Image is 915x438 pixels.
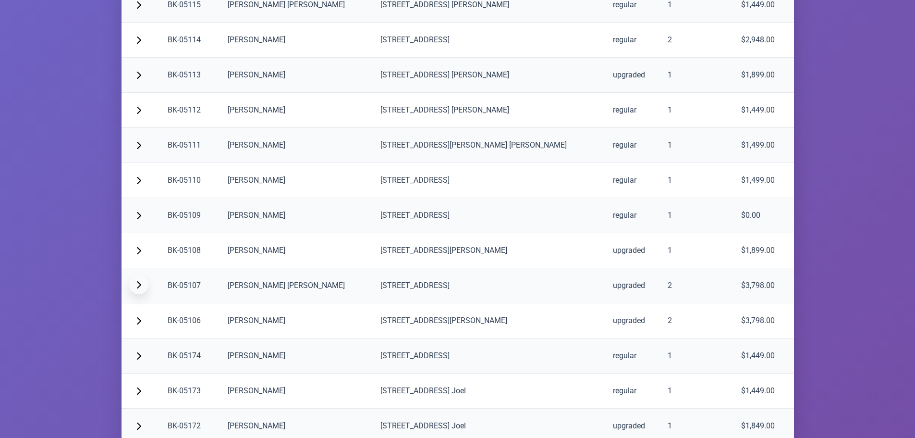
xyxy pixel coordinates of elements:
td: 1 [660,374,733,409]
td: 2 [660,268,733,303]
td: [PERSON_NAME] [PERSON_NAME] [220,268,373,303]
td: BK-05108 [160,233,220,268]
td: 1 [660,163,733,198]
td: BK-05114 [160,23,220,58]
td: [PERSON_NAME] [220,198,373,233]
td: regular [605,163,660,198]
td: $0.00 [733,198,794,233]
td: [STREET_ADDRESS] [373,163,605,198]
td: BK-05174 [160,338,220,374]
td: [PERSON_NAME] [220,93,373,128]
td: 1 [660,233,733,268]
td: BK-05106 [160,303,220,338]
td: 1 [660,58,733,93]
td: [PERSON_NAME] [220,303,373,338]
td: upgraded [605,233,660,268]
td: [STREET_ADDRESS][PERSON_NAME] [373,233,605,268]
td: 2 [660,23,733,58]
td: [PERSON_NAME] [220,128,373,163]
td: $1,449.00 [733,374,794,409]
td: BK-05173 [160,374,220,409]
td: [PERSON_NAME] [220,374,373,409]
td: [STREET_ADDRESS] [PERSON_NAME] [373,93,605,128]
td: 1 [660,338,733,374]
td: BK-05112 [160,93,220,128]
td: [STREET_ADDRESS] [373,338,605,374]
td: $1,499.00 [733,163,794,198]
td: upgraded [605,268,660,303]
td: 1 [660,93,733,128]
td: [PERSON_NAME] [220,163,373,198]
td: [STREET_ADDRESS] [373,268,605,303]
td: $3,798.00 [733,303,794,338]
td: regular [605,374,660,409]
td: upgraded [605,58,660,93]
td: $1,499.00 [733,128,794,163]
td: $1,899.00 [733,58,794,93]
td: BK-05110 [160,163,220,198]
td: [STREET_ADDRESS] [373,23,605,58]
td: BK-05111 [160,128,220,163]
td: [PERSON_NAME] [220,23,373,58]
td: $1,899.00 [733,233,794,268]
td: BK-05107 [160,268,220,303]
td: regular [605,23,660,58]
td: 2 [660,303,733,338]
td: 1 [660,128,733,163]
td: regular [605,338,660,374]
td: [PERSON_NAME] [220,58,373,93]
td: $1,449.00 [733,93,794,128]
td: regular [605,128,660,163]
td: 1 [660,198,733,233]
td: regular [605,93,660,128]
td: [STREET_ADDRESS] [373,198,605,233]
td: BK-05113 [160,58,220,93]
td: [STREET_ADDRESS][PERSON_NAME] [373,303,605,338]
td: [STREET_ADDRESS] [PERSON_NAME] [373,58,605,93]
td: BK-05109 [160,198,220,233]
td: [PERSON_NAME] [220,338,373,374]
td: [STREET_ADDRESS] Joel [373,374,605,409]
td: $2,948.00 [733,23,794,58]
td: $3,798.00 [733,268,794,303]
td: regular [605,198,660,233]
td: $1,449.00 [733,338,794,374]
td: upgraded [605,303,660,338]
td: [STREET_ADDRESS][PERSON_NAME] [PERSON_NAME] [373,128,605,163]
td: [PERSON_NAME] [220,233,373,268]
